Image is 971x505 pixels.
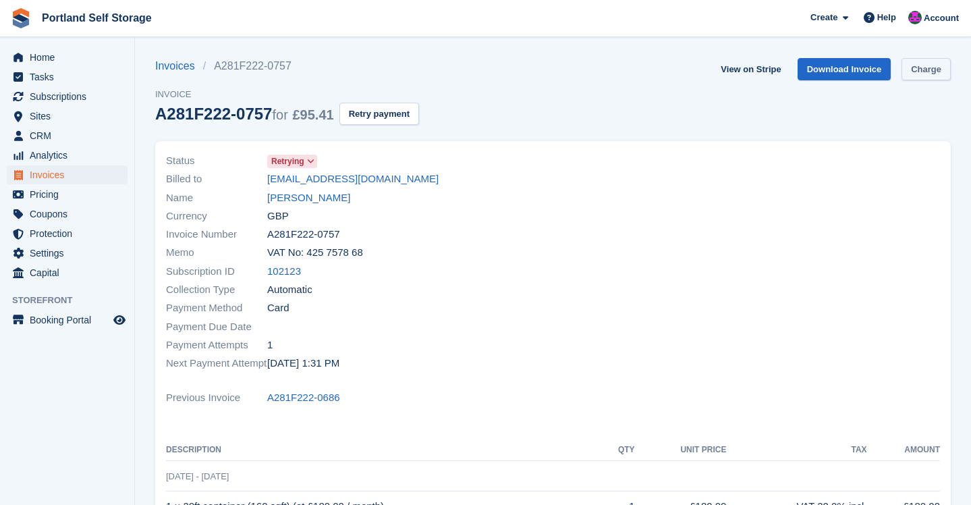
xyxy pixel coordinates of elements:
[155,58,419,74] nav: breadcrumbs
[601,440,634,461] th: QTY
[166,390,267,406] span: Previous Invoice
[166,356,267,371] span: Next Payment Attempt
[36,7,157,29] a: Portland Self Storage
[867,440,940,461] th: Amount
[166,171,267,187] span: Billed to
[267,209,289,224] span: GBP
[30,263,111,282] span: Capital
[7,244,128,263] a: menu
[7,126,128,145] a: menu
[7,87,128,106] a: menu
[267,356,339,371] time: 2025-09-20 12:31:32 UTC
[267,227,340,242] span: A281F222-0757
[11,8,31,28] img: stora-icon-8386f47178a22dfd0bd8f6a31ec36ba5ce8667c1dd55bd0f319d3a0aa187defe.svg
[7,165,128,184] a: menu
[272,107,287,122] span: for
[30,107,111,126] span: Sites
[166,440,601,461] th: Description
[726,440,866,461] th: Tax
[810,11,837,24] span: Create
[267,300,289,316] span: Card
[166,300,267,316] span: Payment Method
[30,126,111,145] span: CRM
[7,68,128,86] a: menu
[166,153,267,169] span: Status
[166,338,267,353] span: Payment Attempts
[267,190,350,206] a: [PERSON_NAME]
[30,224,111,243] span: Protection
[166,471,229,481] span: [DATE] - [DATE]
[166,190,267,206] span: Name
[30,244,111,263] span: Settings
[166,282,267,298] span: Collection Type
[166,227,267,242] span: Invoice Number
[267,171,439,187] a: [EMAIL_ADDRESS][DOMAIN_NAME]
[7,146,128,165] a: menu
[30,185,111,204] span: Pricing
[7,107,128,126] a: menu
[7,311,128,329] a: menu
[155,88,419,101] span: Invoice
[267,264,301,280] a: 102123
[30,205,111,223] span: Coupons
[7,224,128,243] a: menu
[7,48,128,67] a: menu
[908,11,922,24] img: David Baker
[267,153,317,169] a: Retrying
[30,48,111,67] span: Home
[635,440,727,461] th: Unit Price
[7,185,128,204] a: menu
[339,103,419,125] button: Retry payment
[715,58,786,80] a: View on Stripe
[30,87,111,106] span: Subscriptions
[267,390,340,406] a: A281F222-0686
[901,58,951,80] a: Charge
[30,165,111,184] span: Invoices
[924,11,959,25] span: Account
[166,245,267,261] span: Memo
[267,282,312,298] span: Automatic
[877,11,896,24] span: Help
[166,264,267,280] span: Subscription ID
[292,107,333,122] span: £95.41
[166,319,267,335] span: Payment Due Date
[111,312,128,328] a: Preview store
[7,263,128,282] a: menu
[30,68,111,86] span: Tasks
[798,58,891,80] a: Download Invoice
[166,209,267,224] span: Currency
[12,294,134,307] span: Storefront
[155,105,334,123] div: A281F222-0757
[267,245,363,261] span: VAT No: 425 7578 68
[271,155,304,167] span: Retrying
[155,58,203,74] a: Invoices
[30,311,111,329] span: Booking Portal
[267,338,273,353] span: 1
[30,146,111,165] span: Analytics
[7,205,128,223] a: menu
